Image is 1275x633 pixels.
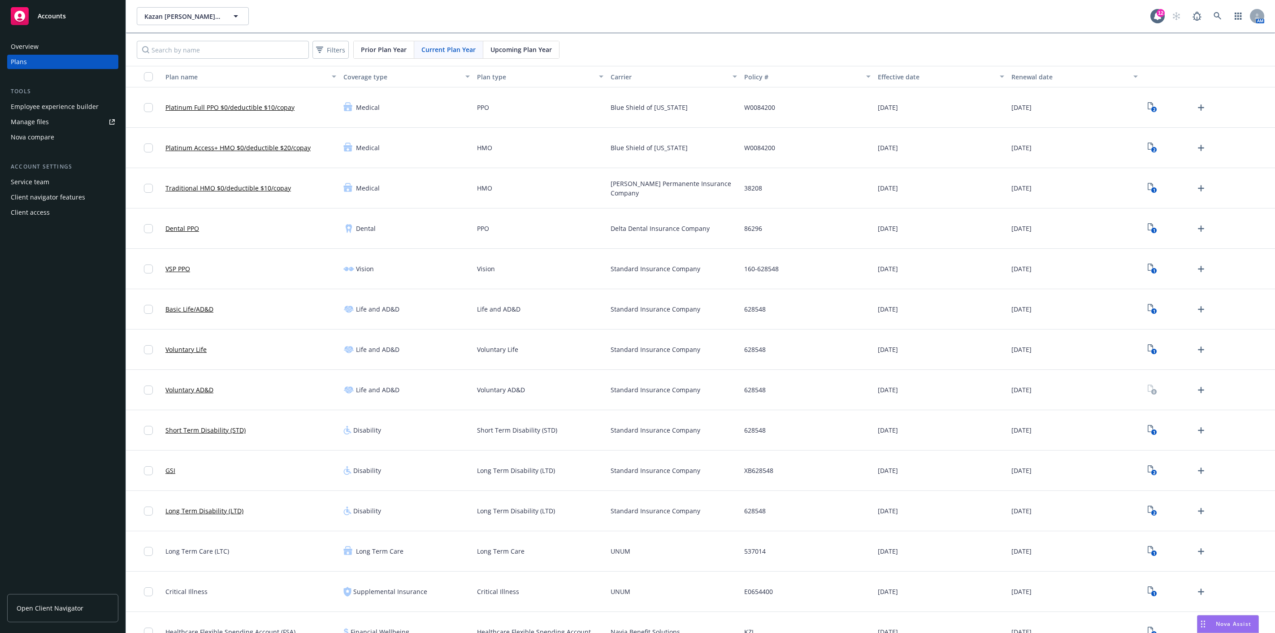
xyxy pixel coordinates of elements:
[361,45,407,54] span: Prior Plan Year
[1194,585,1208,599] a: Upload Plan Documents
[744,345,766,354] span: 628548
[1145,141,1159,155] a: View Plan Documents
[356,385,399,395] span: Life and AD&D
[878,345,898,354] span: [DATE]
[1011,304,1032,314] span: [DATE]
[7,162,118,171] div: Account settings
[1145,585,1159,599] a: View Plan Documents
[611,345,700,354] span: Standard Insurance Company
[1145,504,1159,518] a: View Plan Documents
[1011,425,1032,435] span: [DATE]
[1145,423,1159,438] a: View Plan Documents
[1153,187,1155,193] text: 1
[744,546,766,556] span: 537014
[11,100,99,114] div: Employee experience builder
[11,39,39,54] div: Overview
[11,205,50,220] div: Client access
[7,87,118,96] div: Tools
[611,224,710,233] span: Delta Dental Insurance Company
[7,130,118,144] a: Nova compare
[165,466,175,475] a: GSI
[165,72,326,82] div: Plan name
[165,425,246,435] a: Short Term Disability (STD)
[1216,620,1251,628] span: Nova Assist
[477,72,594,82] div: Plan type
[1153,429,1155,435] text: 1
[744,385,766,395] span: 628548
[144,12,222,21] span: Kazan [PERSON_NAME] [PERSON_NAME] & [PERSON_NAME], A Professional Law Corporation
[1145,544,1159,559] a: View Plan Documents
[744,72,861,82] div: Policy #
[744,103,775,112] span: W0084200
[144,72,153,81] input: Select all
[611,425,700,435] span: Standard Insurance Company
[1145,383,1159,397] a: View Plan Documents
[7,190,118,204] a: Client navigator features
[1188,7,1206,25] a: Report a Bug
[477,143,492,152] span: HMO
[1145,464,1159,478] a: View Plan Documents
[1011,183,1032,193] span: [DATE]
[1011,546,1032,556] span: [DATE]
[1145,221,1159,236] a: View Plan Documents
[7,4,118,29] a: Accounts
[1209,7,1227,25] a: Search
[744,466,773,475] span: XB628548
[11,115,49,129] div: Manage files
[356,143,380,152] span: Medical
[477,506,555,516] span: Long Term Disability (LTD)
[144,466,153,475] input: Toggle Row Selected
[878,546,898,556] span: [DATE]
[7,39,118,54] a: Overview
[611,466,700,475] span: Standard Insurance Company
[744,224,762,233] span: 86296
[878,587,898,596] span: [DATE]
[611,587,630,596] span: UNUM
[1153,107,1155,113] text: 2
[7,175,118,189] a: Service team
[312,41,349,59] button: Filters
[611,143,688,152] span: Blue Shield of [US_STATE]
[353,425,381,435] span: Disability
[473,66,607,87] button: Plan type
[611,264,700,273] span: Standard Insurance Company
[477,304,520,314] span: Life and AD&D
[611,546,630,556] span: UNUM
[477,425,557,435] span: Short Term Disability (STD)
[874,66,1008,87] button: Effective date
[165,224,199,233] a: Dental PPO
[878,264,898,273] span: [DATE]
[1153,228,1155,234] text: 1
[744,425,766,435] span: 628548
[1194,343,1208,357] a: Upload Plan Documents
[1197,616,1209,633] div: Drag to move
[1153,308,1155,314] text: 1
[162,66,340,87] button: Plan name
[17,603,83,613] span: Open Client Navigator
[611,103,688,112] span: Blue Shield of [US_STATE]
[490,45,552,54] span: Upcoming Plan Year
[1145,100,1159,115] a: View Plan Documents
[11,190,85,204] div: Client navigator features
[7,55,118,69] a: Plans
[7,115,118,129] a: Manage files
[878,143,898,152] span: [DATE]
[165,264,190,273] a: VSP PPO
[1011,466,1032,475] span: [DATE]
[744,143,775,152] span: W0084200
[477,587,519,596] span: Critical Illness
[144,103,153,112] input: Toggle Row Selected
[1011,587,1032,596] span: [DATE]
[744,264,779,273] span: 160-628548
[477,385,525,395] span: Voluntary AD&D
[1194,504,1208,518] a: Upload Plan Documents
[1011,103,1032,112] span: [DATE]
[144,587,153,596] input: Toggle Row Selected
[744,183,762,193] span: 38208
[137,7,249,25] button: Kazan [PERSON_NAME] [PERSON_NAME] & [PERSON_NAME], A Professional Law Corporation
[1194,141,1208,155] a: Upload Plan Documents
[1194,302,1208,316] a: Upload Plan Documents
[144,143,153,152] input: Toggle Row Selected
[1011,264,1032,273] span: [DATE]
[11,130,54,144] div: Nova compare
